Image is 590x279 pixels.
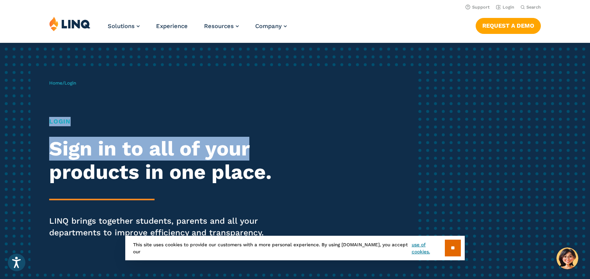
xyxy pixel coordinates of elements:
a: use of cookies. [412,241,445,255]
span: Resources [204,23,234,30]
a: Request a Demo [476,18,541,34]
span: Company [255,23,282,30]
span: Search [526,5,541,10]
span: / [49,80,76,86]
nav: Primary Navigation [108,16,287,42]
a: Support [466,5,490,10]
a: Solutions [108,23,140,30]
a: Company [255,23,287,30]
img: LINQ | K‑12 Software [49,16,91,31]
a: Home [49,80,62,86]
span: Login [64,80,76,86]
span: Solutions [108,23,135,30]
h2: Sign in to all of your products in one place. [49,137,277,184]
p: LINQ brings together students, parents and all your departments to improve efficiency and transpa... [49,215,277,238]
a: Experience [156,23,188,30]
nav: Button Navigation [476,16,541,34]
a: Resources [204,23,239,30]
h1: Login [49,117,277,126]
div: This site uses cookies to provide our customers with a more personal experience. By using [DOMAIN... [125,236,465,260]
button: Open Search Bar [521,4,541,10]
button: Hello, have a question? Let’s chat. [556,247,578,269]
a: Login [496,5,514,10]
